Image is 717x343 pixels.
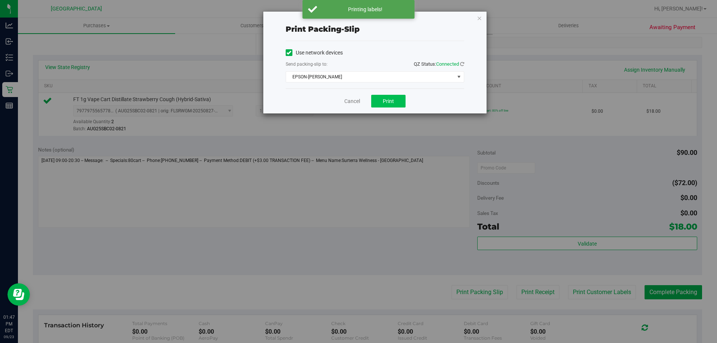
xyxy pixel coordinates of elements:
[286,61,328,68] label: Send packing-slip to:
[344,97,360,105] a: Cancel
[286,72,454,82] span: EPSON-[PERSON_NAME]
[414,61,464,67] span: QZ Status:
[286,49,343,57] label: Use network devices
[321,6,409,13] div: Printing labels!
[383,98,394,104] span: Print
[286,25,360,34] span: Print packing-slip
[371,95,406,107] button: Print
[7,283,30,306] iframe: Resource center
[436,61,459,67] span: Connected
[454,72,463,82] span: select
